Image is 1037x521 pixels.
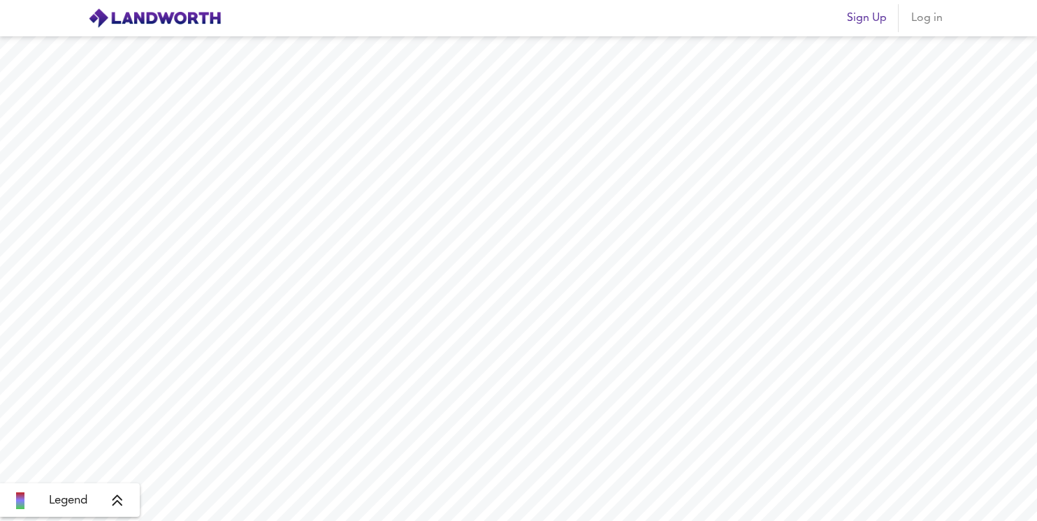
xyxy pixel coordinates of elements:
[841,4,892,32] button: Sign Up
[910,8,943,28] span: Log in
[847,8,887,28] span: Sign Up
[904,4,949,32] button: Log in
[49,492,87,509] span: Legend
[88,8,222,29] img: logo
